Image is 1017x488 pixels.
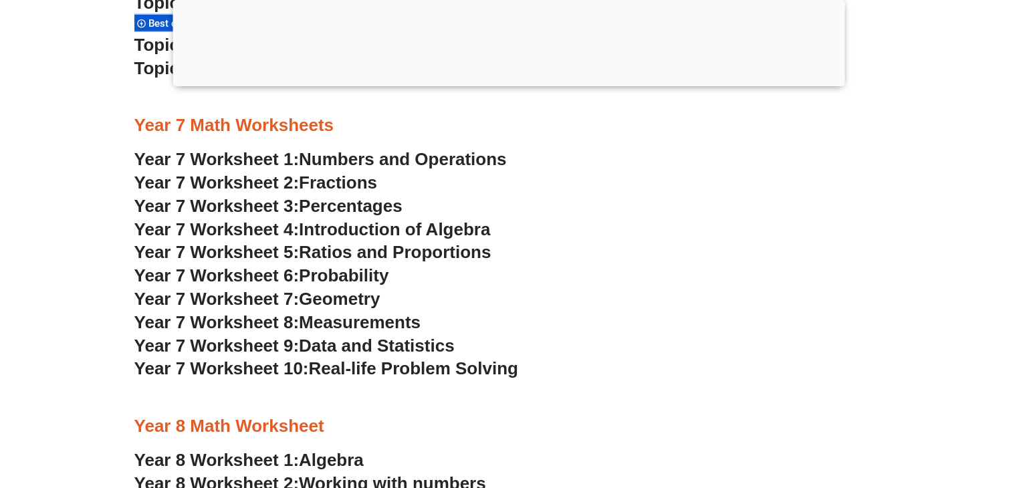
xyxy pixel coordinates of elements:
[299,336,455,356] span: Data and Statistics
[299,450,364,470] span: Algebra
[134,219,491,239] a: Year 7 Worksheet 4:Introduction of Algebra
[134,450,364,470] a: Year 8 Worksheet 1:Algebra
[299,242,491,262] span: Ratios and Proportions
[134,289,300,309] span: Year 7 Worksheet 7:
[794,338,1017,488] iframe: Chat Widget
[299,312,421,332] span: Measurements
[134,415,883,438] h3: Year 8 Math Worksheet
[134,35,370,55] a: Topic 15:Factors & Multiples
[134,312,421,332] a: Year 7 Worksheet 8:Measurements
[134,242,300,262] span: Year 7 Worksheet 5:
[299,172,377,193] span: Fractions
[299,289,380,309] span: Geometry
[299,265,388,285] span: Probability
[299,149,506,169] span: Numbers and Operations
[134,35,209,55] span: Topic 15:
[134,265,300,285] span: Year 7 Worksheet 6:
[134,312,300,332] span: Year 7 Worksheet 8:
[134,196,403,216] a: Year 7 Worksheet 3:Percentages
[134,242,491,262] a: Year 7 Worksheet 5:Ratios and Proportions
[148,17,241,29] span: Best online courses
[134,358,518,378] a: Year 7 Worksheet 10:Real-life Problem Solving
[134,358,309,378] span: Year 7 Worksheet 10:
[134,149,300,169] span: Year 7 Worksheet 1:
[134,149,507,169] a: Year 7 Worksheet 1:Numbers and Operations
[299,219,490,239] span: Introduction of Algebra
[134,289,380,309] a: Year 7 Worksheet 7:Geometry
[134,58,399,78] a: Topic 16:Working with Numbers
[299,196,403,216] span: Percentages
[134,450,300,470] span: Year 8 Worksheet 1:
[308,358,518,378] span: Real-life Problem Solving
[134,58,209,78] span: Topic 16:
[134,219,300,239] span: Year 7 Worksheet 4:
[134,196,300,216] span: Year 7 Worksheet 3:
[134,114,883,137] h3: Year 7 Math Worksheets
[134,172,377,193] a: Year 7 Worksheet 2:Fractions
[134,336,455,356] a: Year 7 Worksheet 9:Data and Statistics
[134,265,389,285] a: Year 7 Worksheet 6:Probability
[134,336,300,356] span: Year 7 Worksheet 9:
[134,14,239,32] div: Best online courses
[134,172,300,193] span: Year 7 Worksheet 2:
